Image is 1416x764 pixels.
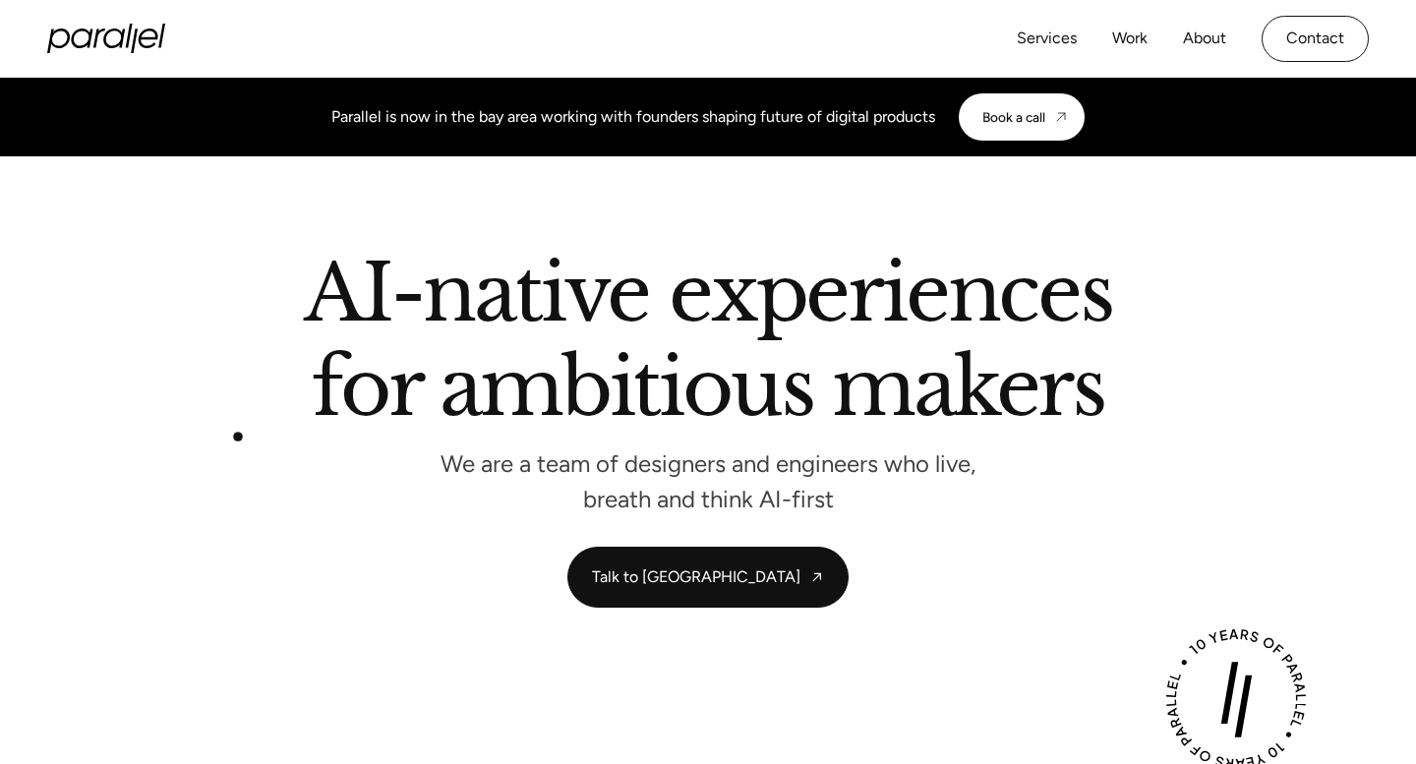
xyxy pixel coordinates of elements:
p: We are a team of designers and engineers who live, breath and think AI-first [413,455,1003,507]
a: About [1183,25,1226,53]
a: Book a call [959,93,1085,141]
a: Work [1112,25,1148,53]
div: Parallel is now in the bay area working with founders shaping future of digital products [331,105,935,129]
a: Contact [1262,16,1369,62]
div: Book a call [982,109,1045,125]
a: Services [1017,25,1077,53]
a: home [47,24,165,53]
h2: AI-native experiences for ambitious makers [147,255,1268,435]
img: CTA arrow image [1053,109,1069,125]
